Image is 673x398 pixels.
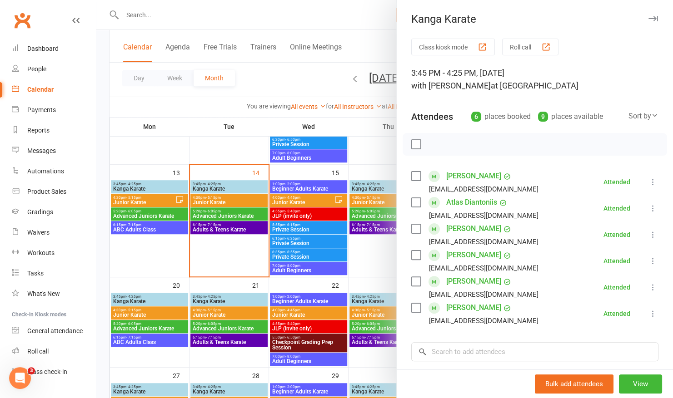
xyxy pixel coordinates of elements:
div: Tasks [27,270,44,277]
div: Roll call [27,348,49,355]
a: Calendar [12,79,96,100]
a: General attendance kiosk mode [12,321,96,341]
div: Sort by [628,110,658,122]
span: 3 [28,367,35,374]
div: Attended [603,231,630,238]
div: General attendance [27,327,83,334]
a: [PERSON_NAME] [446,221,501,236]
div: Payments [27,106,56,113]
div: Kanga Karate [397,13,673,25]
button: Class kiosk mode [411,39,495,55]
div: [EMAIL_ADDRESS][DOMAIN_NAME] [429,289,538,300]
div: 6 [471,112,481,122]
div: Calendar [27,86,54,93]
a: Class kiosk mode [12,362,96,382]
a: [PERSON_NAME] [446,274,501,289]
div: [EMAIL_ADDRESS][DOMAIN_NAME] [429,262,538,274]
a: [PERSON_NAME] [446,169,501,183]
a: Tasks [12,263,96,284]
button: View [619,374,662,393]
div: Attended [603,205,630,211]
a: Atlas Diantoniis [446,195,497,210]
div: Dashboard [27,45,59,52]
a: Payments [12,100,96,120]
div: Reports [27,127,50,134]
div: Automations [27,167,64,175]
a: Clubworx [11,9,34,32]
div: places available [538,110,603,123]
div: Waivers [27,229,50,236]
div: What's New [27,290,60,297]
div: Workouts [27,249,55,256]
button: Bulk add attendees [535,374,613,393]
a: Automations [12,161,96,182]
div: 3:45 PM - 4:25 PM, [DATE] [411,67,658,92]
input: Search to add attendees [411,342,658,361]
a: Dashboard [12,39,96,59]
div: Attended [603,258,630,264]
a: People [12,59,96,79]
div: [EMAIL_ADDRESS][DOMAIN_NAME] [429,315,538,327]
div: Attendees [411,110,453,123]
a: Gradings [12,202,96,222]
span: with [PERSON_NAME] [411,81,491,90]
button: Roll call [502,39,558,55]
div: [EMAIL_ADDRESS][DOMAIN_NAME] [429,236,538,248]
div: places booked [471,110,531,123]
a: Messages [12,141,96,161]
a: Workouts [12,243,96,263]
a: Product Sales [12,182,96,202]
a: What's New [12,284,96,304]
span: at [GEOGRAPHIC_DATA] [491,81,578,90]
div: Class check-in [27,368,67,375]
div: Attended [603,179,630,185]
div: 9 [538,112,548,122]
div: Attended [603,310,630,317]
a: [PERSON_NAME] [446,300,501,315]
div: [EMAIL_ADDRESS][DOMAIN_NAME] [429,183,538,195]
a: Roll call [12,341,96,362]
div: Messages [27,147,56,154]
a: Reports [12,120,96,141]
a: [PERSON_NAME] [446,248,501,262]
a: Waivers [12,222,96,243]
div: Gradings [27,208,53,216]
div: People [27,65,46,73]
div: Product Sales [27,188,66,195]
iframe: Intercom live chat [9,367,31,389]
div: [EMAIL_ADDRESS][DOMAIN_NAME] [429,210,538,221]
div: Attended [603,284,630,290]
